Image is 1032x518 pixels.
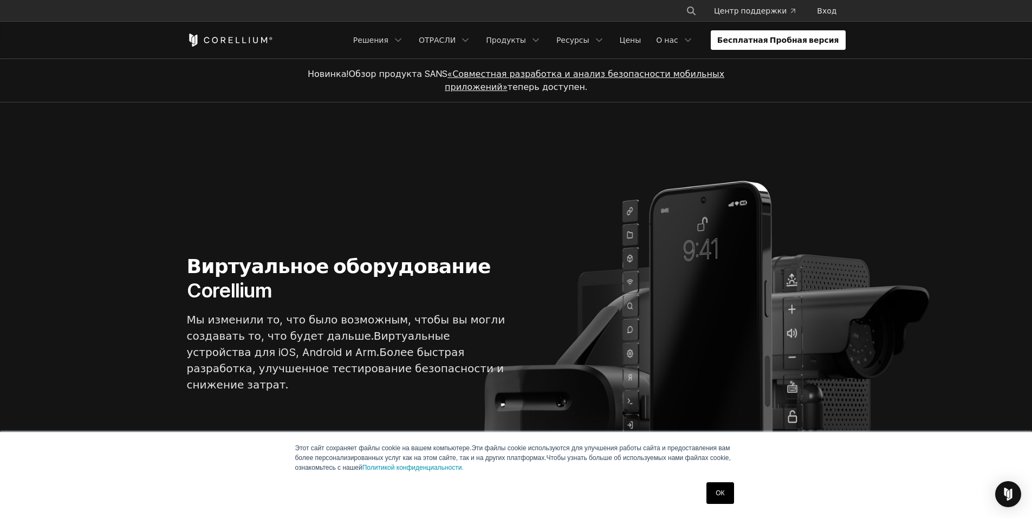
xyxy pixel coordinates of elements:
[347,30,846,50] div: Навигационное меню
[419,35,456,46] ya-tr-span: ОТРАСЛИ
[995,481,1021,507] div: Откройте Интерком-Мессенджер
[187,329,450,359] ya-tr-span: Виртуальные устройства для iOS, Android и Arm.
[348,68,447,79] ya-tr-span: Обзор продукта SANS
[187,313,505,342] ya-tr-span: Мы изменили то, что было возможным, чтобы вы могли создавать то, что будет дальше.
[187,346,504,391] ya-tr-span: Более быстрая разработка, улучшенное тестирование безопасности и снижение затрат.
[508,81,587,92] ya-tr-span: теперь доступен.
[486,35,526,46] ya-tr-span: Продукты
[445,68,724,92] a: «Совместная разработка и анализ безопасности мобильных приложений»
[714,5,787,16] ya-tr-span: Центр поддержки
[716,489,724,497] ya-tr-span: ОК
[620,35,641,46] ya-tr-span: Цены
[353,35,388,46] ya-tr-span: Решения
[187,34,273,47] a: Дом Кореллиума
[673,1,846,21] div: Навигационное меню
[362,464,464,471] a: Политикой конфиденциальности.
[556,35,589,46] ya-tr-span: Ресурсы
[295,444,730,462] ya-tr-span: Эти файлы cookie используются для улучшения работы сайта и предоставления вам более персонализиро...
[187,254,491,302] ya-tr-span: Виртуальное оборудование Corellium
[295,444,472,452] ya-tr-span: Этот сайт сохраняет файлы cookie на вашем компьютере.
[717,35,839,46] ya-tr-span: Бесплатная Пробная версия
[656,35,678,46] ya-tr-span: О нас
[706,482,734,504] a: ОК
[308,68,349,79] ya-tr-span: Новинка!
[817,5,836,16] ya-tr-span: Вход
[681,1,701,21] button: Поиск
